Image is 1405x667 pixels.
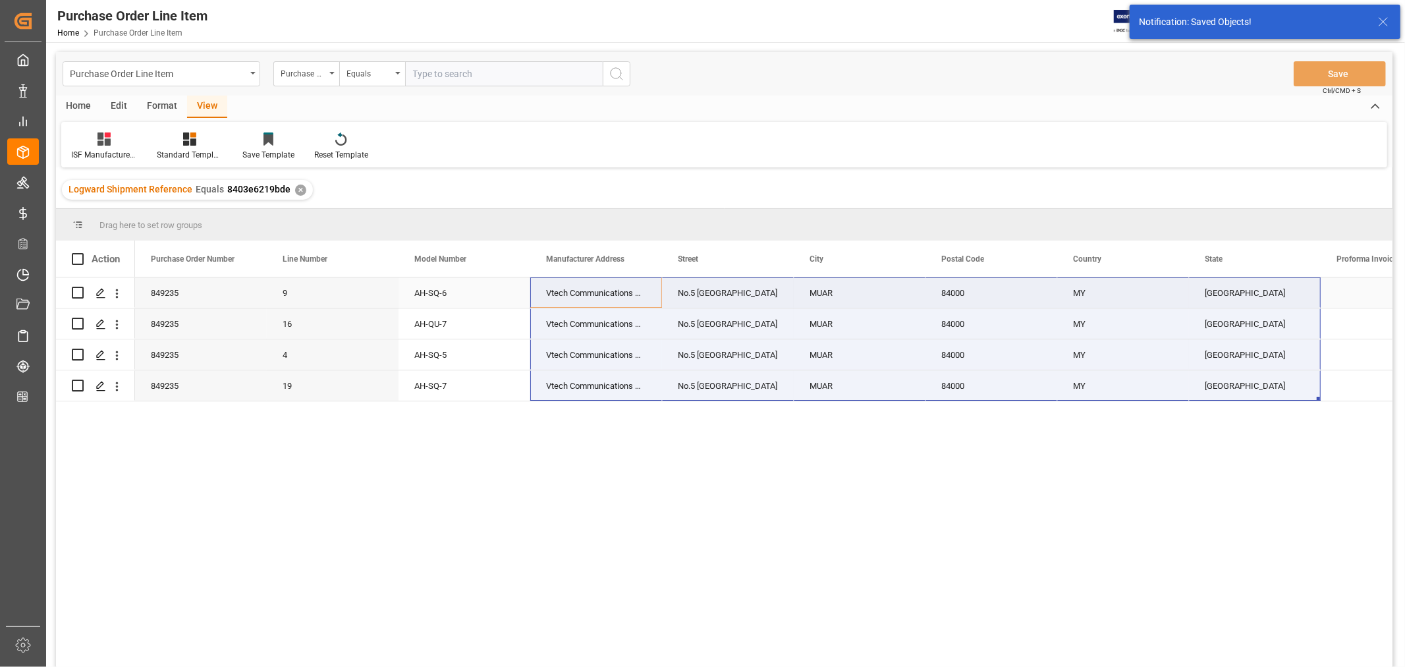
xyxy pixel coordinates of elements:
[925,339,1057,370] div: 84000
[56,277,135,308] div: Press SPACE to select this row.
[135,277,267,308] div: 849235
[662,277,794,308] div: No.5 [GEOGRAPHIC_DATA]
[662,308,794,339] div: No.5 [GEOGRAPHIC_DATA]
[794,370,925,401] div: MUAR
[57,28,79,38] a: Home
[1294,61,1386,86] button: Save
[339,61,405,86] button: open menu
[399,277,530,308] div: AH-SQ-6
[1057,277,1189,308] div: MY
[135,370,267,401] div: 849235
[1205,254,1223,264] span: State
[405,61,603,86] input: Type to search
[925,370,1057,401] div: 84000
[1336,254,1397,264] span: Proforma Invoice
[157,149,223,161] div: Standard Templates
[603,61,630,86] button: search button
[346,65,391,80] div: Equals
[925,277,1057,308] div: 84000
[530,308,662,339] div: Vtech Communications Malaysia SDN BHD
[1189,370,1321,401] div: [GEOGRAPHIC_DATA]
[196,184,224,194] span: Equals
[662,339,794,370] div: No.5 [GEOGRAPHIC_DATA]
[1139,15,1365,29] div: Notification: Saved Objects!
[414,254,466,264] span: Model Number
[1114,10,1159,33] img: Exertis%20JAM%20-%20Email%20Logo.jpg_1722504956.jpg
[57,6,207,26] div: Purchase Order Line Item
[399,370,530,401] div: AH-SQ-7
[1189,339,1321,370] div: [GEOGRAPHIC_DATA]
[63,61,260,86] button: open menu
[92,253,120,265] div: Action
[242,149,294,161] div: Save Template
[1323,86,1361,96] span: Ctrl/CMD + S
[135,339,267,370] div: 849235
[56,339,135,370] div: Press SPACE to select this row.
[1057,308,1189,339] div: MY
[56,96,101,118] div: Home
[56,308,135,339] div: Press SPACE to select this row.
[941,254,984,264] span: Postal Code
[56,370,135,401] div: Press SPACE to select this row.
[135,308,267,339] div: 849235
[794,308,925,339] div: MUAR
[1189,277,1321,308] div: [GEOGRAPHIC_DATA]
[295,185,306,196] div: ✕
[267,370,399,401] div: 19
[794,277,925,308] div: MUAR
[281,65,325,80] div: Purchase Order Number
[1057,370,1189,401] div: MY
[399,308,530,339] div: AH-QU-7
[530,370,662,401] div: Vtech Communications Malaysia SDN BHD
[187,96,227,118] div: View
[151,254,234,264] span: Purchase Order Number
[70,65,246,81] div: Purchase Order Line Item
[273,61,339,86] button: open menu
[267,277,399,308] div: 9
[925,308,1057,339] div: 84000
[267,308,399,339] div: 16
[662,370,794,401] div: No.5 [GEOGRAPHIC_DATA]
[530,339,662,370] div: Vtech Communications Malaysia SDN BHD
[1073,254,1101,264] span: Country
[99,220,202,230] span: Drag here to set row groups
[546,254,624,264] span: Manufacturer Address
[227,184,290,194] span: 8403e6219bde
[314,149,368,161] div: Reset Template
[1057,339,1189,370] div: MY
[1189,308,1321,339] div: [GEOGRAPHIC_DATA]
[399,339,530,370] div: AH-SQ-5
[810,254,823,264] span: City
[283,254,327,264] span: Line Number
[678,254,698,264] span: Street
[71,149,137,161] div: ISF Manufacturer Template
[101,96,137,118] div: Edit
[137,96,187,118] div: Format
[267,339,399,370] div: 4
[530,277,662,308] div: Vtech Communications Malaysia SDN BHD
[69,184,192,194] span: Logward Shipment Reference
[794,339,925,370] div: MUAR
